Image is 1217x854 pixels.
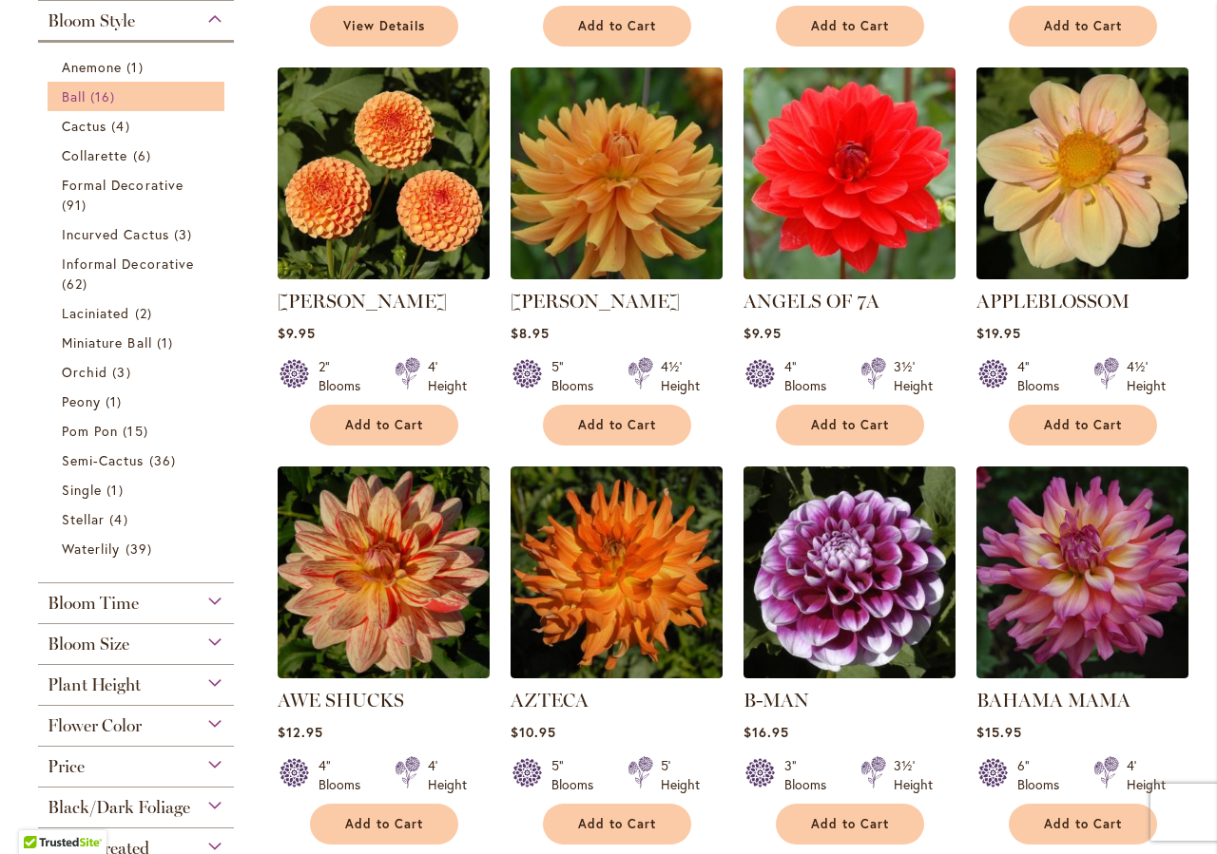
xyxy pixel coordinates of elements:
div: 5" Blooms [551,756,605,794]
a: Peony 1 [62,391,215,411]
a: Collarette 6 [62,145,215,165]
span: 2 [135,303,157,323]
span: 6 [133,145,156,165]
span: $16.95 [744,723,789,741]
span: Anemone [62,58,122,76]
span: Laciniated [62,304,130,322]
button: Add to Cart [776,6,924,47]
span: Add to Cart [345,816,423,832]
span: 91 [62,195,91,215]
a: Ball 16 [62,86,215,106]
img: AMBER QUEEN [278,67,490,279]
a: Waterlily 39 [62,539,215,559]
span: Add to Cart [811,816,889,832]
a: View Details [310,6,458,47]
span: Stellar [62,510,105,528]
a: AZTECA [511,689,589,712]
button: Add to Cart [1009,804,1157,845]
div: 2" Blooms [319,357,372,395]
span: Price [48,756,85,777]
span: Cactus [62,117,106,135]
img: AWE SHUCKS [278,466,490,678]
a: Semi-Cactus 36 [62,450,215,470]
span: Bloom Size [48,634,129,655]
a: Single 1 [62,480,215,500]
span: $9.95 [744,324,782,342]
div: 4' Height [428,357,467,395]
div: 4' Height [1127,756,1166,794]
span: Add to Cart [578,417,656,433]
img: Bahama Mama [976,466,1188,678]
a: Bahama Mama [976,664,1188,682]
button: Add to Cart [1009,6,1157,47]
button: Add to Cart [310,405,458,446]
span: Add to Cart [1044,816,1122,832]
span: 39 [126,539,157,559]
a: APPLEBLOSSOM [976,265,1188,283]
span: $12.95 [278,723,323,741]
img: AZTECA [511,466,723,678]
span: $9.95 [278,324,316,342]
span: Pom Pon [62,422,118,440]
a: AZTECA [511,664,723,682]
button: Add to Cart [543,6,691,47]
span: Waterlily [62,540,120,558]
div: 3½' Height [894,357,933,395]
button: Add to Cart [776,804,924,845]
span: Collarette [62,146,128,164]
span: 36 [149,450,181,470]
span: Add to Cart [578,18,656,34]
span: Add to Cart [1044,18,1122,34]
a: Informal Decorative 62 [62,254,215,294]
a: Pom Pon 15 [62,421,215,441]
span: 3 [112,362,135,382]
span: Ball [62,87,86,105]
div: 3" Blooms [784,756,838,794]
span: 4 [111,116,134,136]
div: 3½' Height [894,756,933,794]
a: [PERSON_NAME] [278,290,447,313]
span: Black/Dark Foliage [48,797,190,818]
div: 5' Height [661,756,700,794]
span: 1 [106,391,126,411]
div: 4½' Height [1127,357,1166,395]
a: AMBER QUEEN [278,265,490,283]
span: 1 [106,480,127,500]
a: AWE SHUCKS [278,689,404,712]
span: 4 [109,509,132,529]
span: Orchid [62,363,107,381]
div: 4" Blooms [319,756,372,794]
button: Add to Cart [543,804,691,845]
span: Add to Cart [345,417,423,433]
img: APPLEBLOSSOM [976,67,1188,279]
span: $15.95 [976,723,1022,741]
a: Miniature Ball 1 [62,332,215,352]
a: Formal Decorative 91 [62,175,215,215]
span: Single [62,481,102,499]
button: Add to Cart [310,804,458,845]
span: Add to Cart [811,417,889,433]
a: Incurved Cactus 3 [62,224,215,244]
span: Bloom Style [48,10,135,31]
span: Incurved Cactus [62,225,169,243]
span: 1 [157,332,178,352]
a: ANGELS OF 7A [744,265,956,283]
span: 16 [90,86,120,106]
a: ANGELS OF 7A [744,290,879,313]
div: 4½' Height [661,357,700,395]
span: $19.95 [976,324,1021,342]
button: Add to Cart [543,405,691,446]
a: BAHAMA MAMA [976,689,1130,712]
span: Add to Cart [578,816,656,832]
span: Plant Height [48,674,141,695]
span: Formal Decorative [62,176,184,194]
span: Add to Cart [811,18,889,34]
a: [PERSON_NAME] [511,290,680,313]
a: B-MAN [744,664,956,682]
iframe: Launch Accessibility Center [14,787,68,840]
div: 4" Blooms [784,357,838,395]
a: Anemone 1 [62,57,215,77]
span: Bloom Time [48,593,139,614]
a: AWE SHUCKS [278,664,490,682]
span: Flower Color [48,715,142,736]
